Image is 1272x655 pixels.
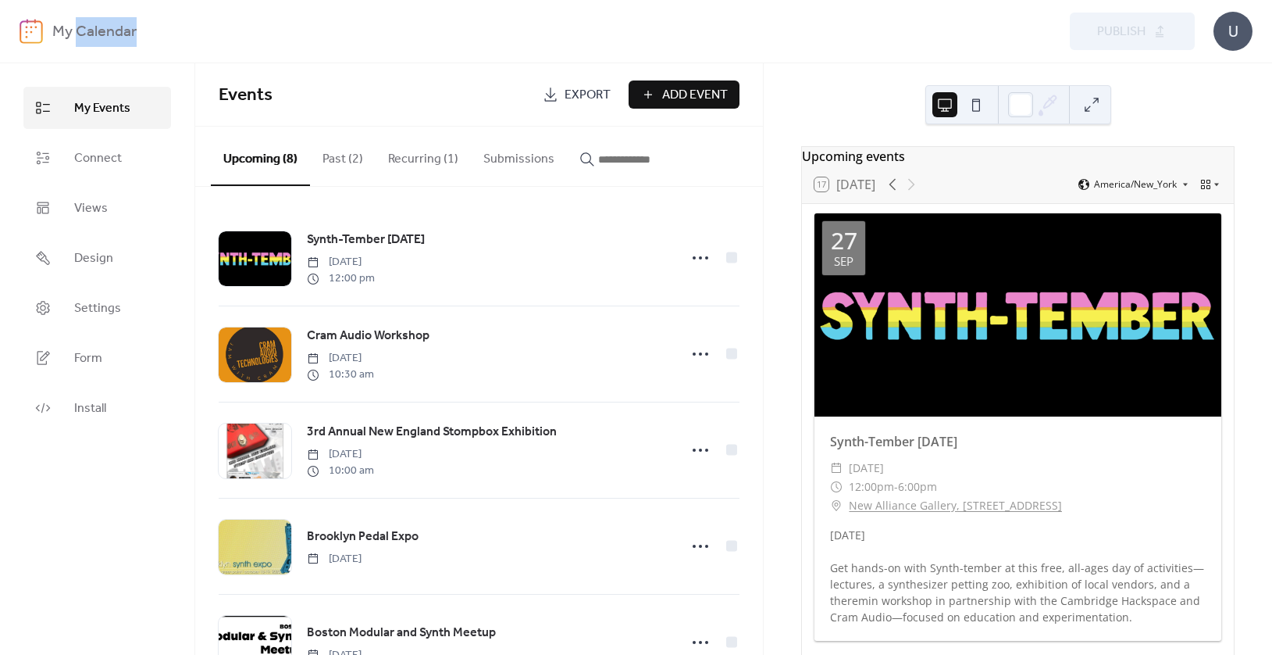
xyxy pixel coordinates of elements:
[307,624,496,642] span: Boston Modular and Synth Meetup
[23,237,171,279] a: Design
[23,87,171,129] a: My Events
[830,478,843,496] div: ​
[74,299,121,318] span: Settings
[565,86,611,105] span: Export
[531,81,622,109] a: Export
[830,459,843,478] div: ​
[894,478,898,496] span: -
[307,422,557,442] a: 3rd Annual New England Stompbox Exhibition
[307,231,425,249] span: Synth-Tember [DATE]
[814,432,1221,451] div: Synth-Tember [DATE]
[849,478,894,496] span: 12:00pm
[307,270,375,287] span: 12:00 pm
[307,423,557,442] span: 3rd Annual New England Stompbox Exhibition
[307,463,374,479] span: 10:00 am
[74,199,108,218] span: Views
[52,17,137,47] b: My Calendar
[307,230,425,250] a: Synth-Tember [DATE]
[307,254,375,270] span: [DATE]
[629,81,739,109] button: Add Event
[23,387,171,429] a: Install
[219,78,273,113] span: Events
[471,127,567,184] button: Submissions
[211,127,310,186] button: Upcoming (8)
[1094,180,1177,189] span: America/New_York
[307,528,419,546] span: Brooklyn Pedal Expo
[74,399,106,418] span: Install
[849,496,1062,515] a: New Alliance Gallery, [STREET_ADDRESS]
[307,527,419,547] a: Brooklyn Pedal Expo
[307,446,374,463] span: [DATE]
[830,496,843,515] div: ​
[802,147,1234,166] div: Upcoming events
[307,551,362,567] span: [DATE]
[74,349,102,368] span: Form
[74,249,113,268] span: Design
[898,478,937,496] span: 6:00pm
[834,256,853,267] div: Sep
[20,19,43,44] img: logo
[307,367,374,383] span: 10:30 am
[307,327,429,345] span: Cram Audio Workshop
[23,137,171,179] a: Connect
[814,527,1221,625] div: [DATE] Get hands-on with Synth-tember at this free, all-ages day of activities—lectures, a synthe...
[23,337,171,379] a: Form
[1213,12,1252,51] div: U
[849,459,884,478] span: [DATE]
[662,86,728,105] span: Add Event
[74,149,122,168] span: Connect
[307,350,374,367] span: [DATE]
[23,287,171,329] a: Settings
[74,99,130,118] span: My Events
[376,127,471,184] button: Recurring (1)
[831,229,857,252] div: 27
[307,326,429,346] a: Cram Audio Workshop
[23,187,171,229] a: Views
[310,127,376,184] button: Past (2)
[307,623,496,643] a: Boston Modular and Synth Meetup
